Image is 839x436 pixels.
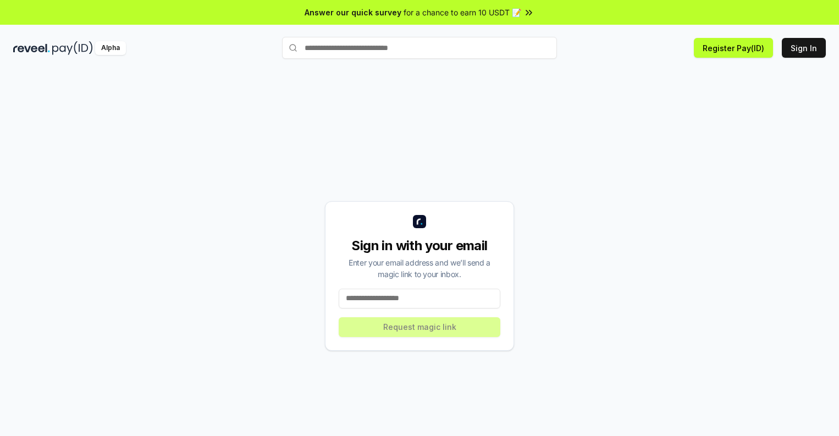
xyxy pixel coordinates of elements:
button: Register Pay(ID) [694,38,773,58]
div: Alpha [95,41,126,55]
div: Sign in with your email [339,237,500,255]
img: logo_small [413,215,426,228]
span: Answer our quick survey [305,7,401,18]
img: pay_id [52,41,93,55]
span: for a chance to earn 10 USDT 📝 [404,7,521,18]
img: reveel_dark [13,41,50,55]
div: Enter your email address and we’ll send a magic link to your inbox. [339,257,500,280]
button: Sign In [782,38,826,58]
